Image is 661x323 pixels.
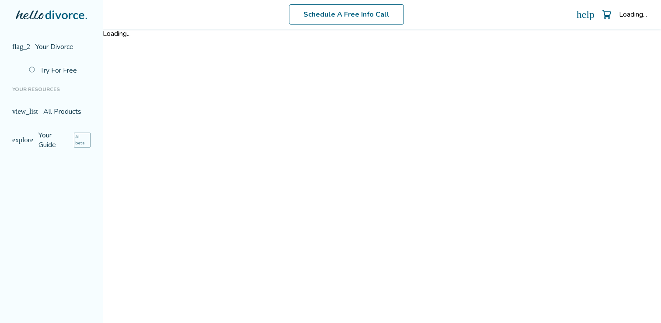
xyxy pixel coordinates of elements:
[12,137,33,144] span: explore
[12,43,30,50] span: flag_2
[24,60,96,81] a: Try For Free
[35,42,76,52] span: Your Divorce
[617,10,647,19] div: Loading...
[7,81,96,98] li: Your Resources
[12,108,38,115] span: view_list
[7,102,96,122] a: view_listAll Products
[290,4,401,25] a: Schedule A Free Info Call
[599,9,610,20] img: Cart
[103,29,661,39] div: Loading...
[574,9,592,20] a: help
[75,133,91,147] span: AI beta
[7,125,96,155] a: exploreYour GuideAI beta
[7,37,96,57] a: flag_2Your Divorce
